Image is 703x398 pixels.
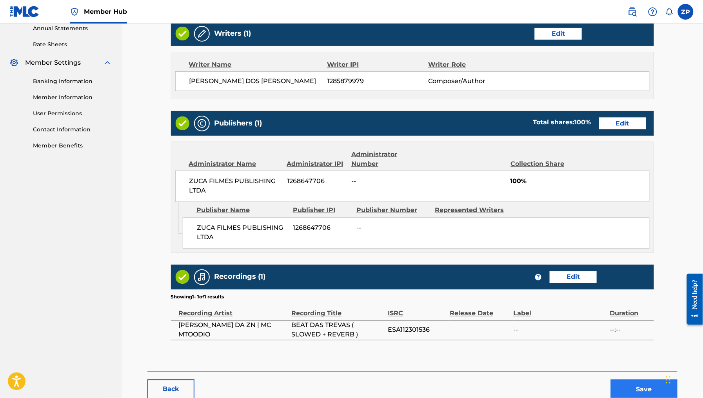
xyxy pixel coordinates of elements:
[625,4,640,20] a: Public Search
[179,301,288,318] div: Recording Artist
[575,118,591,126] span: 100 %
[197,273,207,282] img: Recordings
[352,177,425,186] span: --
[514,301,606,318] div: Label
[450,301,510,318] div: Release Date
[197,29,207,38] img: Writers
[533,118,591,127] div: Total shares:
[189,159,281,169] div: Administrator Name
[435,206,507,215] div: Represented Writers
[327,76,428,86] span: 1285879979
[357,224,429,233] span: --
[388,325,446,335] span: ESA112301536
[293,206,351,215] div: Publisher IPI
[293,224,351,233] span: 1268647706
[599,118,646,129] a: Edit
[189,60,327,69] div: Writer Name
[681,268,703,331] iframe: Resource Center
[327,60,429,69] div: Writer IPI
[176,116,189,130] img: Valid
[176,27,189,40] img: Valid
[33,93,112,102] a: Member Information
[33,109,112,118] a: User Permissions
[287,177,346,186] span: 1268647706
[287,159,346,169] div: Administrator IPI
[678,4,694,20] div: User Menu
[648,7,658,16] img: help
[550,271,597,283] a: Edit
[179,321,288,340] span: [PERSON_NAME] DA ZN | MC MTOODIO
[9,6,40,17] img: MLC Logo
[610,301,650,318] div: Duration
[292,321,384,340] span: BEAT DAS TREVAS ( SLOWED + REVERB )
[33,40,112,49] a: Rate Sheets
[197,119,207,128] img: Publishers
[351,150,425,169] div: Administrator Number
[176,270,189,284] img: Valid
[666,368,671,392] div: Arrastar
[388,301,446,318] div: ISRC
[535,274,541,280] span: ?
[33,142,112,150] a: Member Benefits
[196,206,287,215] div: Publisher Name
[664,360,703,398] iframe: Chat Widget
[510,177,649,186] span: 100%
[214,29,251,38] h5: Writers (1)
[645,4,661,20] div: Help
[356,206,429,215] div: Publisher Number
[535,28,582,40] a: Edit
[25,58,81,67] span: Member Settings
[70,7,79,16] img: Top Rightsholder
[214,273,266,282] h5: Recordings (1)
[103,58,112,67] img: expand
[84,7,127,16] span: Member Hub
[428,76,520,86] span: Composer/Author
[9,58,19,67] img: Member Settings
[510,159,579,169] div: Collection Share
[664,360,703,398] div: Widget de chat
[33,125,112,134] a: Contact Information
[197,224,287,242] span: ZUCA FILMES PUBLISHING LTDA
[429,60,521,69] div: Writer Role
[665,8,673,16] div: Notifications
[214,119,262,128] h5: Publishers (1)
[514,325,606,335] span: --
[292,301,384,318] div: Recording Title
[610,325,650,335] span: --:--
[189,177,282,196] span: ZUCA FILMES PUBLISHING LTDA
[628,7,637,16] img: search
[171,294,224,301] p: Showing 1 - 1 of 1 results
[33,77,112,85] a: Banking Information
[33,24,112,33] a: Annual Statements
[189,76,327,86] span: [PERSON_NAME] DOS [PERSON_NAME]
